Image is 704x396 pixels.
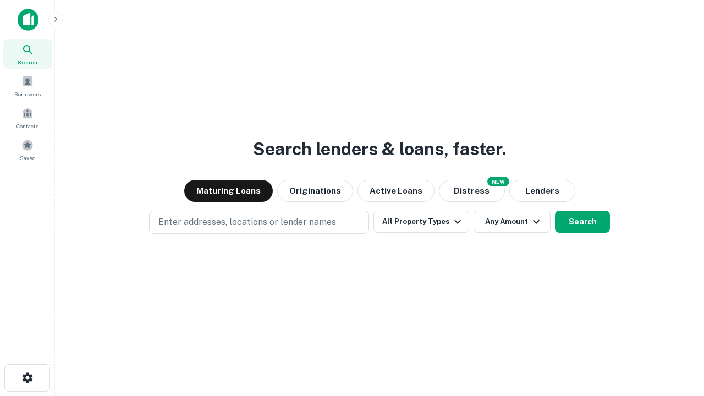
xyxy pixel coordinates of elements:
[3,103,52,133] a: Contacts
[18,58,37,67] span: Search
[373,211,469,233] button: All Property Types
[277,180,353,202] button: Originations
[18,9,38,31] img: capitalize-icon.png
[158,216,336,229] p: Enter addresses, locations or lender names
[358,180,435,202] button: Active Loans
[487,177,509,186] div: NEW
[14,90,41,98] span: Borrowers
[16,122,38,130] span: Contacts
[509,180,575,202] button: Lenders
[184,180,273,202] button: Maturing Loans
[555,211,610,233] button: Search
[439,180,505,202] button: Search distressed loans with lien and other non-mortgage details.
[253,136,506,162] h3: Search lenders & loans, faster.
[649,308,704,361] iframe: Chat Widget
[474,211,551,233] button: Any Amount
[20,153,36,162] span: Saved
[3,39,52,69] a: Search
[149,211,369,234] button: Enter addresses, locations or lender names
[3,135,52,164] a: Saved
[3,71,52,101] a: Borrowers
